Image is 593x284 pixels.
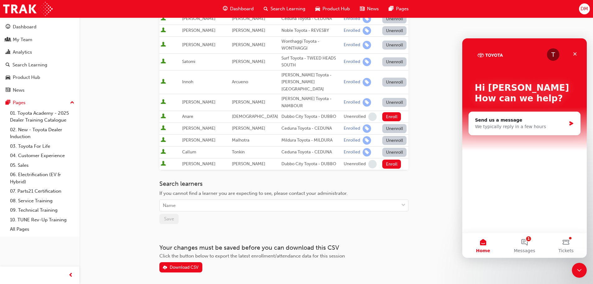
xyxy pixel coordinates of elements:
button: Unenroll [382,136,407,145]
button: Pages [2,97,77,108]
span: Dashboard [230,5,254,12]
div: Enrolled [344,16,360,22]
span: up-icon [70,99,74,107]
button: Save [159,214,179,224]
span: Pages [396,5,409,12]
div: Analytics [13,49,32,56]
a: 05. Sales [7,161,77,170]
a: 04. Customer Experience [7,151,77,161]
button: Unenroll [382,26,407,35]
span: User is active [161,137,166,143]
span: [PERSON_NAME] [182,42,215,47]
button: Unenroll [382,124,407,133]
a: search-iconSearch Learning [259,2,310,15]
span: [PERSON_NAME] [232,16,265,21]
button: Enroll [382,160,401,169]
span: Arcueno [232,79,248,84]
button: Unenroll [382,41,407,50]
span: download-icon [163,265,167,271]
span: [PERSON_NAME] [182,99,215,105]
span: [PERSON_NAME] [232,42,265,47]
button: Unenroll [382,78,407,87]
a: 09. Technical Training [7,205,77,215]
span: learningRecordVerb_ENROLL-icon [363,148,371,156]
span: [PERSON_NAME] [232,161,265,166]
a: news-iconNews [355,2,384,15]
span: car-icon [315,5,320,13]
button: Download CSV [159,262,202,272]
span: pages-icon [6,100,10,106]
div: Enrolled [344,99,360,105]
span: guage-icon [6,24,10,30]
a: Analytics [2,46,77,58]
div: [PERSON_NAME] Toyota - NAMBOUR [281,95,341,109]
span: learningRecordVerb_ENROLL-icon [363,78,371,86]
span: learningRecordVerb_ENROLL-icon [363,124,371,133]
div: Wonthaggi Toyota - WONTHAGGI [281,38,341,52]
div: Enrolled [344,137,360,143]
span: [PERSON_NAME] [232,28,265,33]
button: Enroll [382,112,401,121]
span: learningRecordVerb_NONE-icon [368,113,377,121]
a: Search Learning [2,59,77,71]
iframe: Intercom live chat [572,263,587,278]
span: news-icon [360,5,365,13]
a: 03. Toyota For Life [7,142,77,151]
span: [PERSON_NAME] [232,126,265,131]
span: prev-icon [68,272,73,279]
span: User is active [161,99,166,105]
a: 08. Service Training [7,196,77,206]
a: car-iconProduct Hub [310,2,355,15]
button: DashboardMy TeamAnalyticsSearch LearningProduct HubNews [2,20,77,97]
button: DM [579,3,590,14]
h3: Search learners [159,180,408,187]
span: Product Hub [322,5,350,12]
a: 06. Electrification (EV & Hybrid) [7,170,77,186]
div: Dubbo City Toyota - DUBBO [281,161,341,168]
span: Callum [182,149,196,155]
span: User is active [161,79,166,85]
iframe: Intercom live chat [462,38,587,258]
span: learningRecordVerb_ENROLL-icon [363,136,371,145]
img: Trak [3,2,53,16]
span: search-icon [264,5,268,13]
div: Unenrolled [344,114,366,120]
span: [PERSON_NAME] [182,137,215,143]
button: Unenroll [382,57,407,66]
div: Unenrolled [344,161,366,167]
span: User is active [161,42,166,48]
span: Save [164,216,174,222]
span: News [367,5,379,12]
div: My Team [13,36,32,43]
div: Noble Toyota - REVESBY [281,27,341,34]
div: Dubbo City Toyota - DUBBO [281,113,341,120]
span: If you cannot find a learner you are expecting to see, please contact your administrator. [159,190,348,196]
span: Malhotra [232,137,249,143]
div: Enrolled [344,28,360,34]
span: learningRecordVerb_NONE-icon [368,160,377,168]
div: Download CSV [170,265,199,270]
span: [DEMOGRAPHIC_DATA] [232,114,278,119]
span: Satomi [182,59,195,64]
span: [PERSON_NAME] [232,59,265,64]
div: [PERSON_NAME] Toyota - [PERSON_NAME][GEOGRAPHIC_DATA] [281,72,341,93]
span: [PERSON_NAME] [182,126,215,131]
div: Enrolled [344,149,360,155]
button: Unenroll [382,98,407,107]
span: [PERSON_NAME] [182,161,215,166]
span: news-icon [6,88,10,93]
a: 01. Toyota Academy - 2025 Dealer Training Catalogue [7,108,77,125]
div: Enrolled [344,126,360,132]
span: search-icon [6,62,10,68]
